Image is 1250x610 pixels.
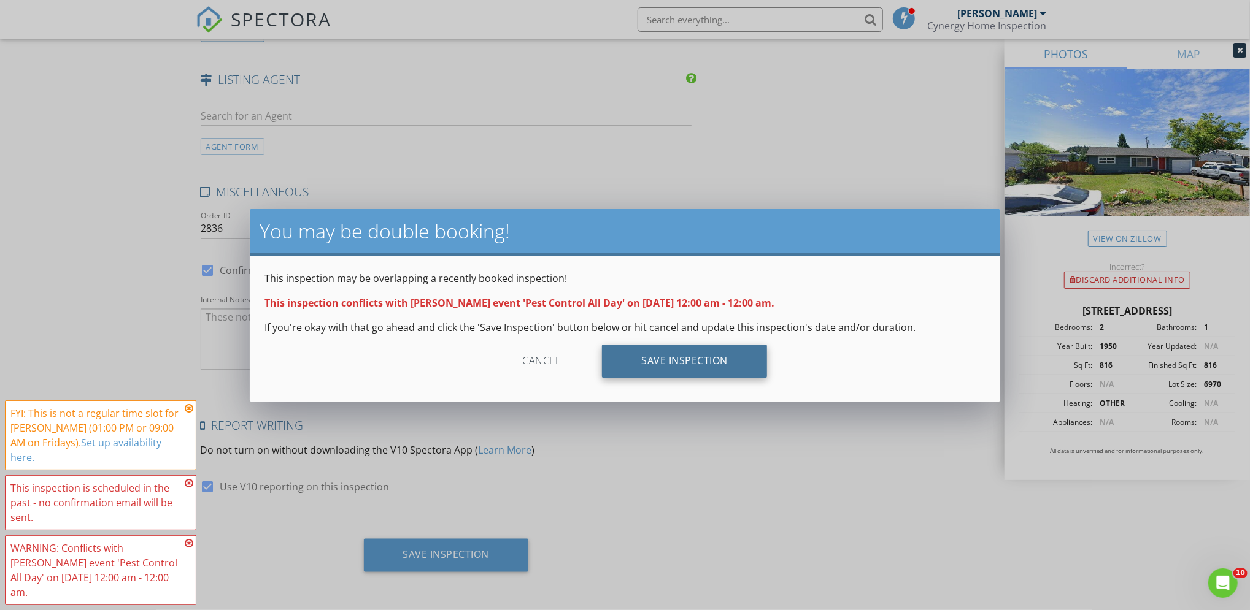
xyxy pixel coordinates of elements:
[10,436,161,464] a: Set up availability here.
[264,271,985,286] p: This inspection may be overlapping a recently booked inspection!
[10,541,181,600] div: WARNING: Conflicts with [PERSON_NAME] event 'Pest Control All Day' on [DATE] 12:00 am - 12:00 am.
[264,320,985,335] p: If you're okay with that go ahead and click the 'Save Inspection' button below or hit cancel and ...
[483,345,600,378] div: Cancel
[1233,568,1248,578] span: 10
[264,296,774,310] strong: This inspection conflicts with [PERSON_NAME] event 'Pest Control All Day' on [DATE] 12:00 am - 12...
[10,481,181,525] div: This inspection is scheduled in the past - no confirmation email will be sent.
[260,219,990,243] h2: You may be double booking!
[1208,568,1238,598] iframe: Intercom live chat
[602,345,767,378] div: Save Inspection
[10,406,181,465] div: FYI: This is not a regular time slot for [PERSON_NAME] (01:00 PM or 09:00 AM on Fridays).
